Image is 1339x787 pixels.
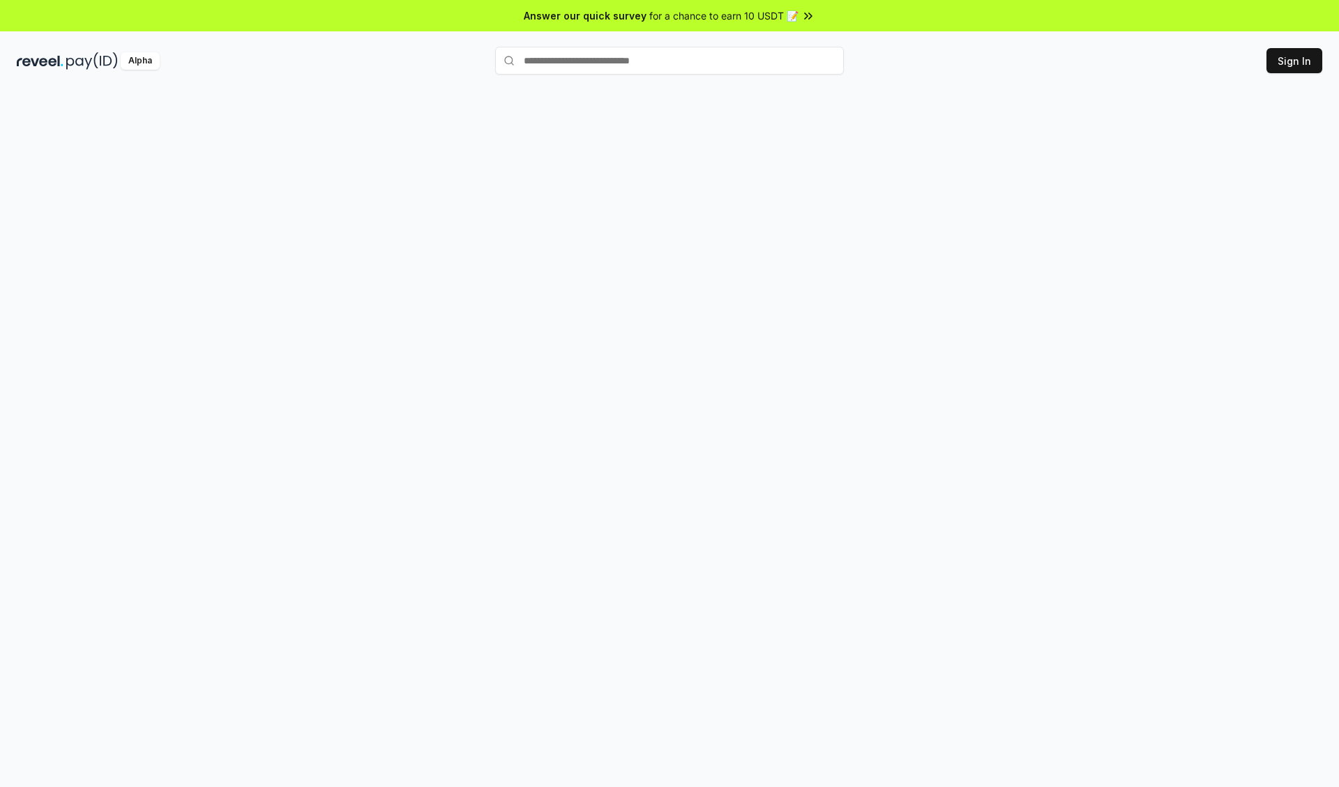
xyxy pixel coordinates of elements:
div: Alpha [121,52,160,70]
span: for a chance to earn 10 USDT 📝 [649,8,799,23]
span: Answer our quick survey [524,8,646,23]
img: reveel_dark [17,52,63,70]
img: pay_id [66,52,118,70]
button: Sign In [1266,48,1322,73]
